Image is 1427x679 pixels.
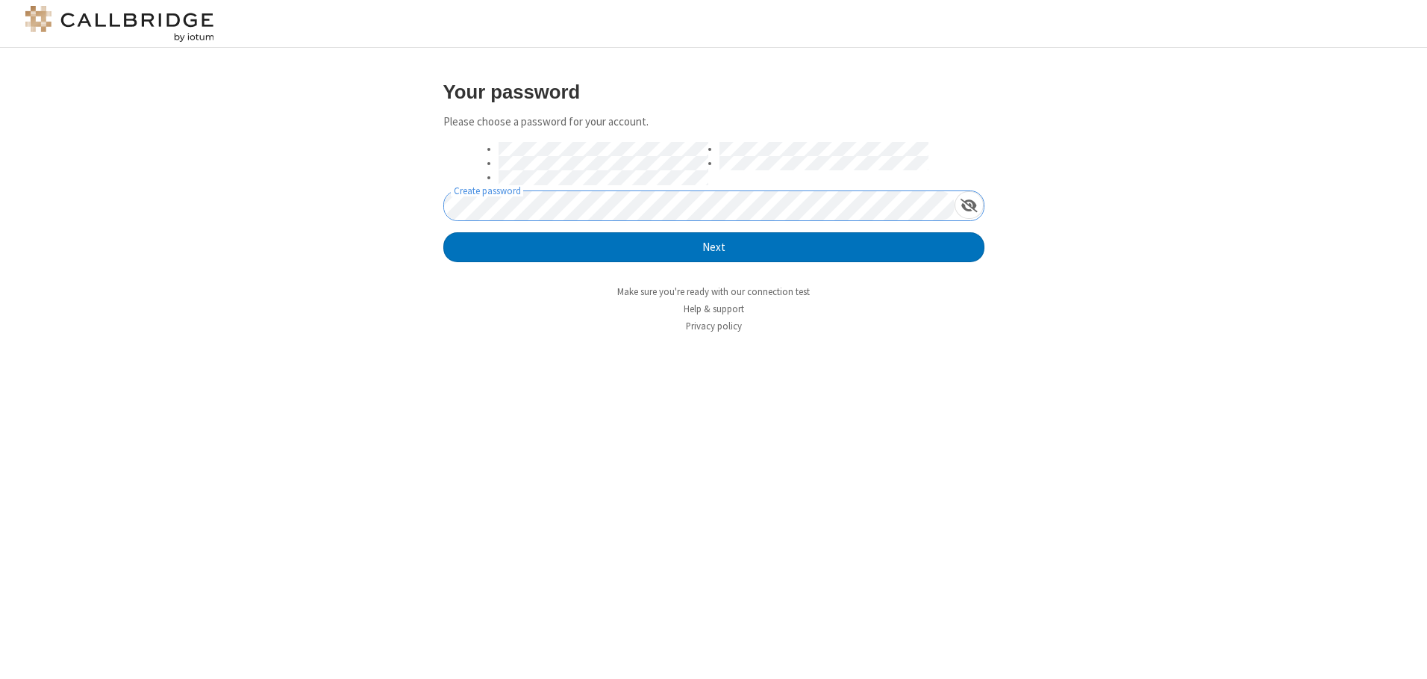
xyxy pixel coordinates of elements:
button: Next [443,232,984,262]
p: Please choose a password for your account. [443,114,984,131]
a: Help & support [684,303,744,315]
h3: Your password [443,81,984,102]
img: logo@2x.png [22,6,216,42]
a: Privacy policy [686,320,742,332]
a: Make sure you're ready with our connection test [617,285,810,298]
div: Show password [955,191,984,219]
input: Create password [444,191,955,220]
